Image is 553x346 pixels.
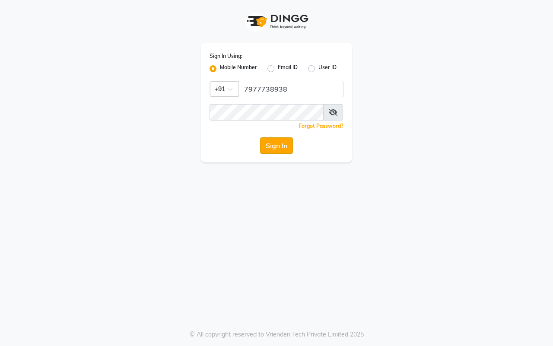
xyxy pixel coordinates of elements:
[238,81,343,97] input: Username
[318,63,337,74] label: User ID
[210,52,242,60] label: Sign In Using:
[278,63,298,74] label: Email ID
[260,137,293,154] button: Sign In
[220,63,257,74] label: Mobile Number
[299,123,343,129] a: Forgot Password?
[210,104,324,121] input: Username
[242,9,311,34] img: logo1.svg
